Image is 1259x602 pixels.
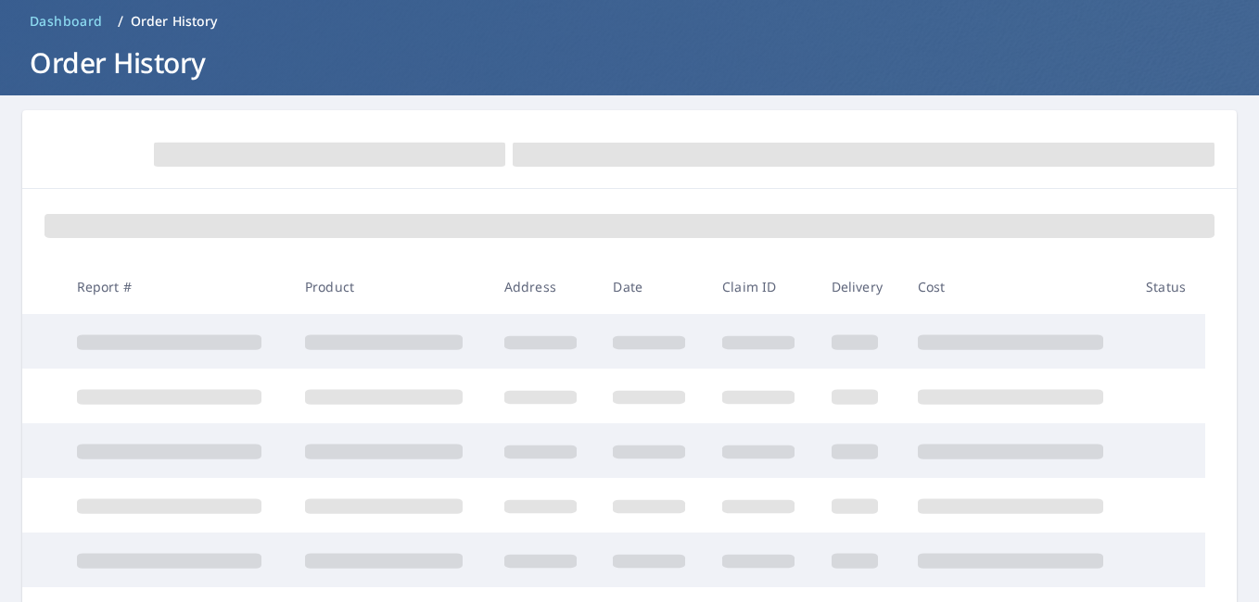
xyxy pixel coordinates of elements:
[22,6,1237,36] nav: breadcrumb
[903,259,1132,314] th: Cost
[817,259,903,314] th: Delivery
[118,10,123,32] li: /
[490,259,599,314] th: Address
[22,44,1237,82] h1: Order History
[30,12,103,31] span: Dashboard
[290,259,490,314] th: Product
[131,12,218,31] p: Order History
[1131,259,1205,314] th: Status
[22,6,110,36] a: Dashboard
[598,259,707,314] th: Date
[707,259,817,314] th: Claim ID
[62,259,290,314] th: Report #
